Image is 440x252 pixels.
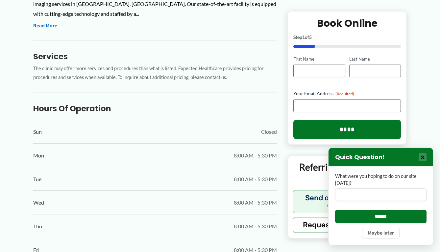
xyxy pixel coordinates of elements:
span: (Required) [335,91,354,96]
button: Read More [33,22,57,30]
span: Sun [33,127,42,137]
span: Closed [261,127,277,137]
span: 5 [309,34,312,40]
button: Close [419,153,427,161]
span: 8:00 AM - 5:30 PM [234,174,277,184]
span: Thu [33,221,42,231]
button: Send orders and clinical documents [293,190,401,213]
p: Referring Providers and Staff [293,161,401,185]
h2: Book Online [293,16,401,29]
button: Request Medical Records [293,217,401,233]
label: First Name [293,56,345,62]
span: Wed [33,198,44,208]
h3: Services [33,51,277,62]
span: 1 [302,34,305,40]
button: Maybe later [362,228,400,238]
span: Mon [33,151,44,160]
h3: Quick Question! [335,154,385,161]
label: Your Email Address [293,90,401,97]
p: Step of [293,35,401,39]
span: Tue [33,174,41,184]
span: 8:00 AM - 5:30 PM [234,151,277,160]
span: 8:00 AM - 5:30 PM [234,198,277,208]
p: The clinic may offer more services and procedures than what is listed. Expected Healthcare provid... [33,64,277,82]
label: What were you hoping to do on our site [DATE]? [335,173,427,186]
span: 8:00 AM - 5:30 PM [234,221,277,231]
h3: Hours of Operation [33,103,277,114]
label: Last Name [349,56,401,62]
